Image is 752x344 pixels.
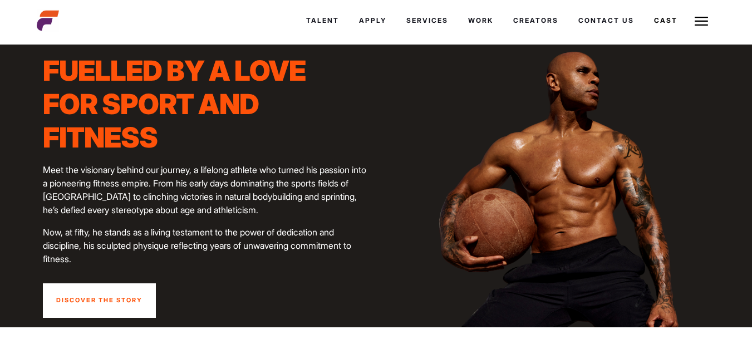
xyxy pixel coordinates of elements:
[695,14,708,28] img: Burger icon
[43,283,156,318] a: Discover the story
[458,6,503,36] a: Work
[43,163,369,217] p: Meet the visionary behind our journey, a lifelong athlete who turned his passion into a pioneerin...
[503,6,568,36] a: Creators
[37,9,59,32] img: cropped-aefm-brand-fav-22-square.png
[349,6,396,36] a: Apply
[43,54,369,154] h1: Fuelled by a love for sport and fitness
[644,6,687,36] a: Cast
[43,225,369,266] p: Now, at fifty, he stands as a living testament to the power of dedication and discipline, his scu...
[296,6,349,36] a: Talent
[396,6,458,36] a: Services
[568,6,644,36] a: Contact Us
